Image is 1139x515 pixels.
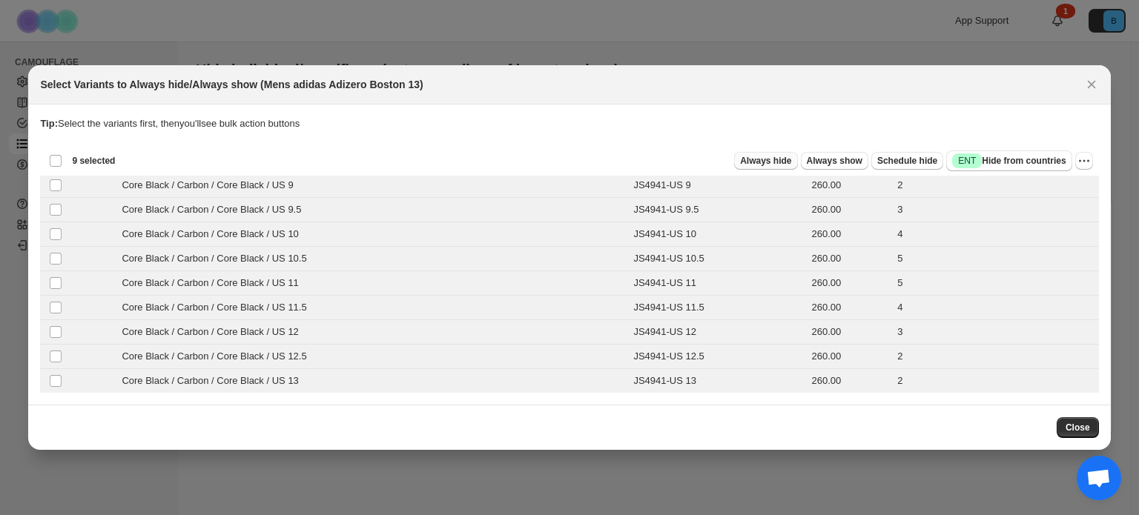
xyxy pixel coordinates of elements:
[122,325,306,339] span: Core Black / Carbon / Core Black / US 12
[808,345,894,369] td: 260.00
[801,152,868,170] button: Always show
[740,155,791,167] span: Always hide
[893,369,1098,393] td: 2
[893,271,1098,296] td: 5
[808,271,894,296] td: 260.00
[893,247,1098,271] td: 5
[629,173,807,198] td: JS4941-US 9
[808,222,894,247] td: 260.00
[1077,456,1121,500] a: Open chat
[629,345,807,369] td: JS4941-US 12.5
[629,369,807,393] td: JS4941-US 13
[808,296,894,320] td: 260.00
[893,173,1098,198] td: 2
[629,222,807,247] td: JS4941-US 10
[877,155,937,167] span: Schedule hide
[734,152,797,170] button: Always hide
[629,296,807,320] td: JS4941-US 11.5
[1081,74,1102,95] button: Close
[1075,152,1093,170] button: More actions
[1057,417,1099,438] button: Close
[122,227,306,242] span: Core Black / Carbon / Core Black / US 10
[122,373,306,388] span: Core Black / Carbon / Core Black / US 13
[807,155,862,167] span: Always show
[122,276,306,290] span: Core Black / Carbon / Core Black / US 11
[893,296,1098,320] td: 4
[893,222,1098,247] td: 4
[122,202,309,217] span: Core Black / Carbon / Core Black / US 9.5
[808,198,894,222] td: 260.00
[629,247,807,271] td: JS4941-US 10.5
[122,300,314,315] span: Core Black / Carbon / Core Black / US 11.5
[952,153,1066,168] span: Hide from countries
[40,77,423,92] h2: Select Variants to Always hide/Always show (Mens adidas Adizero Boston 13)
[808,173,894,198] td: 260.00
[808,369,894,393] td: 260.00
[893,198,1098,222] td: 3
[808,247,894,271] td: 260.00
[40,118,58,129] strong: Tip:
[871,152,943,170] button: Schedule hide
[893,320,1098,345] td: 3
[122,349,314,364] span: Core Black / Carbon / Core Black / US 12.5
[808,320,894,345] td: 260.00
[629,198,807,222] td: JS4941-US 9.5
[629,271,807,296] td: JS4941-US 11
[40,116,1098,131] p: Select the variants first, then you'll see bulk action buttons
[122,251,314,266] span: Core Black / Carbon / Core Black / US 10.5
[122,178,301,193] span: Core Black / Carbon / Core Black / US 9
[893,345,1098,369] td: 2
[72,155,115,167] span: 9 selected
[629,320,807,345] td: JS4941-US 12
[958,155,976,167] span: ENT
[946,150,1072,171] button: SuccessENTHide from countries
[1066,422,1090,433] span: Close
